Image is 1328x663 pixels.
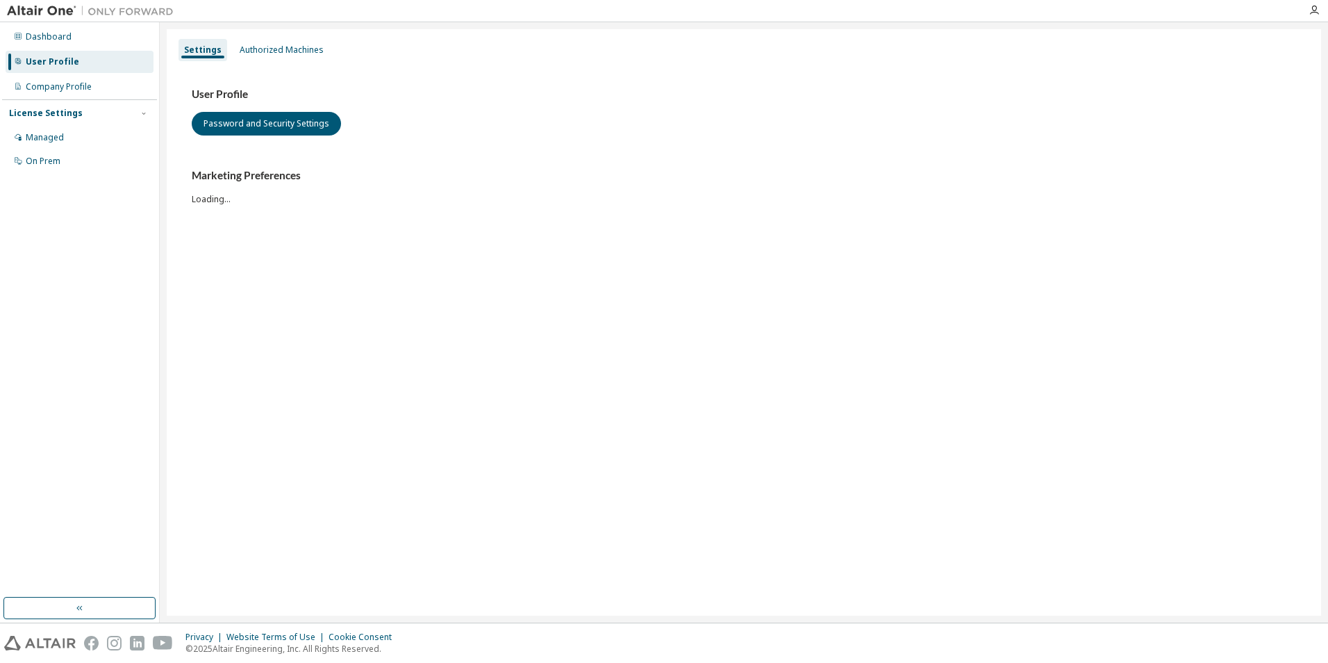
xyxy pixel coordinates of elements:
div: Privacy [185,632,226,643]
div: Website Terms of Use [226,632,329,643]
h3: User Profile [192,88,1296,101]
div: Loading... [192,169,1296,204]
div: Managed [26,132,64,143]
div: Cookie Consent [329,632,400,643]
button: Password and Security Settings [192,112,341,136]
img: instagram.svg [107,636,122,650]
div: On Prem [26,156,60,167]
h3: Marketing Preferences [192,169,1296,183]
div: User Profile [26,56,79,67]
img: altair_logo.svg [4,636,76,650]
img: linkedin.svg [130,636,144,650]
div: Authorized Machines [240,44,324,56]
p: © 2025 Altair Engineering, Inc. All Rights Reserved. [185,643,400,655]
div: Company Profile [26,81,92,92]
div: License Settings [9,108,83,119]
div: Settings [184,44,222,56]
img: youtube.svg [153,636,173,650]
img: Altair One [7,4,181,18]
img: facebook.svg [84,636,99,650]
div: Dashboard [26,31,72,42]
